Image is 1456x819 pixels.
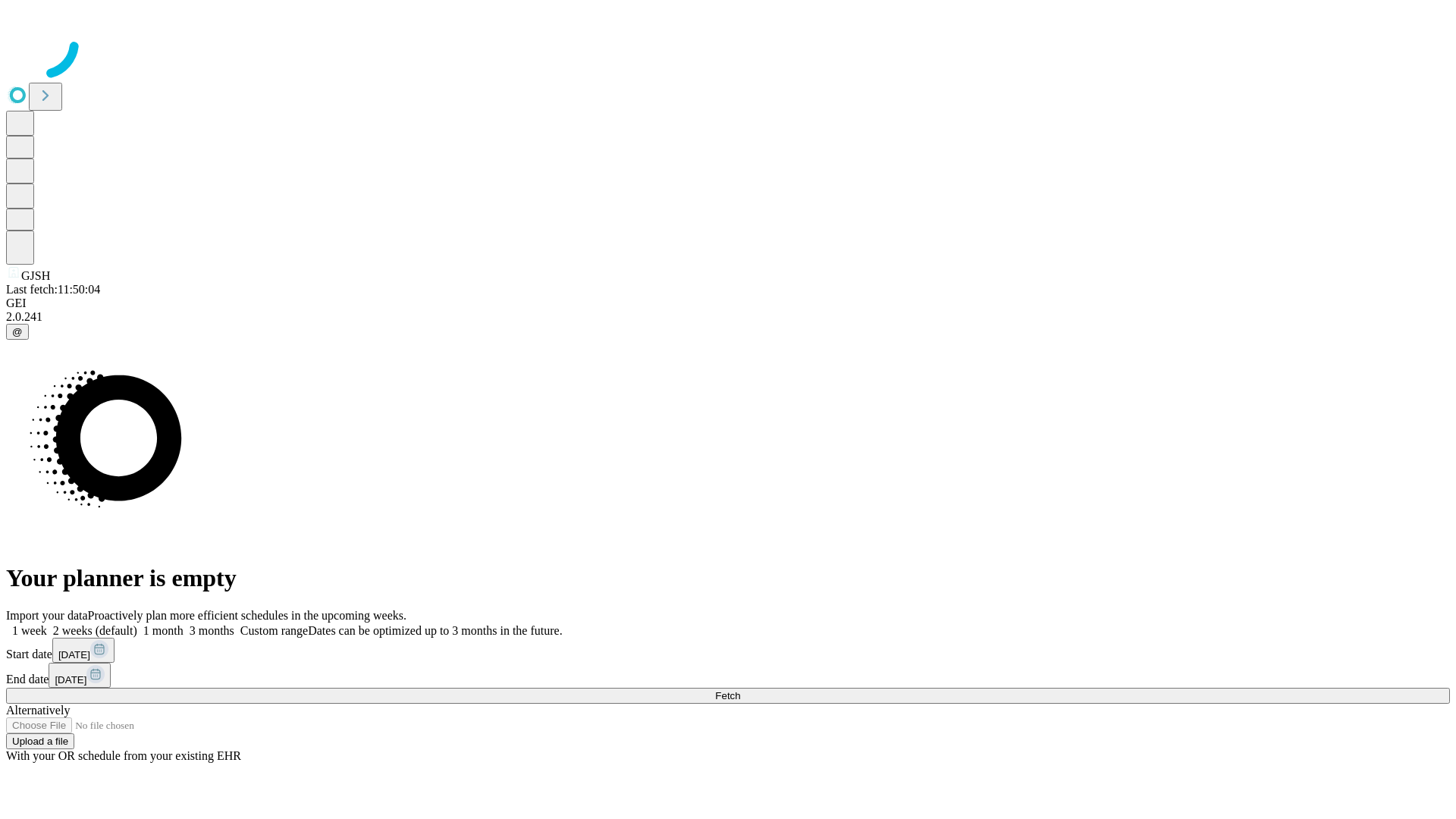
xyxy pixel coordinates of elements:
[6,704,70,717] span: Alternatively
[6,324,29,340] button: @
[240,624,308,637] span: Custom range
[6,733,74,749] button: Upload a file
[6,283,100,296] span: Last fetch: 11:50:04
[21,269,50,282] span: GJSH
[6,609,88,622] span: Import your data
[6,663,1450,688] div: End date
[12,326,23,337] span: @
[143,624,184,637] span: 1 month
[6,310,1450,324] div: 2.0.241
[12,624,47,637] span: 1 week
[58,649,90,661] span: [DATE]
[308,624,562,637] span: Dates can be optimized up to 3 months in the future.
[715,690,740,701] span: Fetch
[6,749,241,762] span: With your OR schedule from your existing EHR
[6,564,1450,592] h1: Your planner is empty
[6,638,1450,663] div: Start date
[53,624,137,637] span: 2 weeks (default)
[88,609,406,622] span: Proactively plan more efficient schedules in the upcoming weeks.
[6,297,1450,310] div: GEI
[55,674,86,686] span: [DATE]
[190,624,234,637] span: 3 months
[52,638,115,663] button: [DATE]
[6,688,1450,704] button: Fetch
[49,663,111,688] button: [DATE]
